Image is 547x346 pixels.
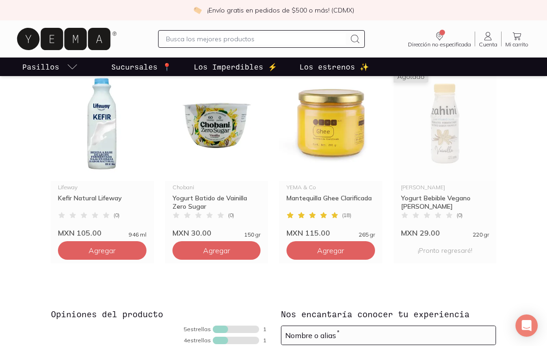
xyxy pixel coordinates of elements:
[286,228,330,237] span: MXN 115.00
[401,228,440,237] span: MXN 29.00
[129,232,146,237] span: 946 ml
[279,67,382,181] img: Mantequilla clarificada sin caseína y sin lactosa. Tiene un punto de humo alto, por lo que es de ...
[58,228,102,237] span: MXN 105.00
[394,67,497,237] a: 31734 yogurt bebible vegano coco zahiniAgotado[PERSON_NAME]Yogurt Bebible Vegano [PERSON_NAME](0)...
[192,58,279,76] a: Los Imperdibles ⚡️
[207,6,354,15] p: ¡Envío gratis en pedidos de $500 o más! (CDMX)
[281,308,496,320] h3: Nos encantaría conocer tu experiencia
[394,67,497,181] img: 31734 yogurt bebible vegano coco zahini
[473,232,489,237] span: 220 gr
[228,212,234,218] span: ( 0 )
[184,338,211,343] div: 4 estrellas
[172,185,261,190] div: Chobani
[51,67,154,237] a: Kefir Natural Lifeway 946mlLifewayKefir Natural Lifeway(0)MXN 105.00946 ml
[342,212,351,218] span: ( 18 )
[479,42,497,47] span: Cuenta
[166,33,346,45] input: Busca los mejores productos
[58,241,146,260] button: Agregar
[172,241,261,260] button: Agregar
[502,31,532,47] a: Mi carrito
[286,185,375,190] div: YEMA & Co
[51,67,154,181] img: Kefir Natural Lifeway 946ml
[404,31,475,47] a: Dirección no especificada
[286,194,375,211] div: Mantequilla Ghee Clarificada
[359,232,375,237] span: 265 gr
[184,327,211,332] div: 5 estrellas
[401,194,490,211] div: Yogurt Bebible Vegano [PERSON_NAME]
[165,67,268,237] a: 30295 yogurt de vainilla 0% azucarChobaniYogurt Batido de Vainilla Zero Sugar(0)MXN 30.00150 gr
[89,246,115,255] span: Agregar
[457,212,463,218] span: ( 0 )
[298,58,371,76] a: Los estrenos ✨
[172,228,211,237] span: MXN 30.00
[51,308,266,320] h3: Opiniones del producto
[193,6,202,14] img: check
[194,61,277,72] p: Los Imperdibles ⚡️
[111,61,172,72] p: Sucursales 📍
[165,67,268,181] img: 30295 yogurt de vainilla 0% azucar
[20,58,80,76] a: pasillo-todos-link
[394,70,428,83] span: Agotado
[505,42,528,47] span: Mi carrito
[114,212,120,218] span: ( 0 )
[244,232,261,237] span: 150 gr
[263,327,266,332] div: 1
[515,314,538,337] div: Open Intercom Messenger
[172,194,261,211] div: Yogurt Batido de Vainilla Zero Sugar
[279,67,382,237] a: Mantequilla clarificada sin caseína y sin lactosa. Tiene un punto de humo alto, por lo que es de ...
[401,241,490,260] p: ¡Pronto regresaré!
[263,338,266,343] div: 1
[401,185,490,190] div: [PERSON_NAME]
[58,185,146,190] div: Lifeway
[299,61,369,72] p: Los estrenos ✨
[475,31,501,47] a: Cuenta
[286,241,375,260] button: Agregar
[58,194,146,211] div: Kefir Natural Lifeway
[109,58,173,76] a: Sucursales 📍
[408,42,471,47] span: Dirección no especificada
[317,246,344,255] span: Agregar
[22,61,59,72] p: Pasillos
[203,246,230,255] span: Agregar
